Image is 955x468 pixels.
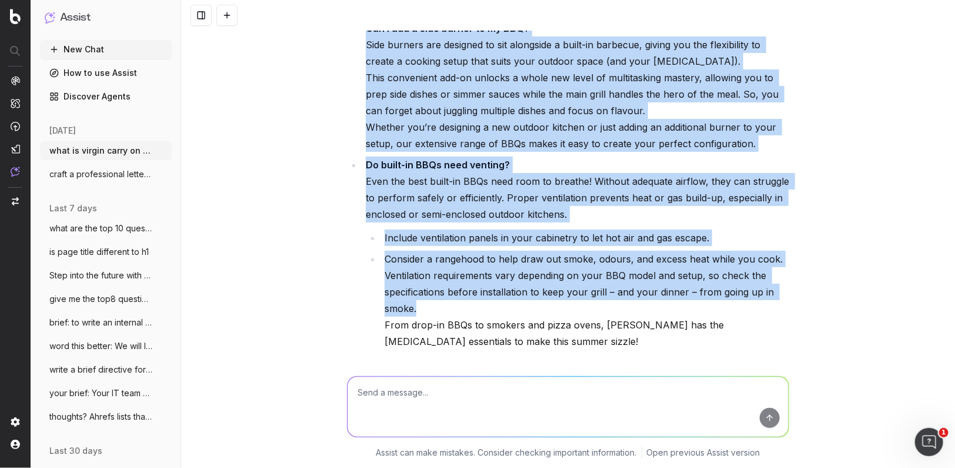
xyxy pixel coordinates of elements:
span: what is virgin carry on only [49,145,153,157]
a: Discover Agents [40,87,172,106]
span: your brief: Your IT team have limited ce [49,387,153,399]
img: Switch project [12,197,19,205]
span: last 7 days [49,203,97,214]
img: Botify logo [10,9,21,24]
span: 1 [939,428,949,437]
button: give me the top8 questions from this Als [40,290,172,308]
span: give me the top8 questions from this Als [49,293,153,305]
button: Step into the future with Wi-Fi 7! From [40,266,172,285]
span: last 30 days [49,445,102,457]
span: thoughts? Ahrefs lists that all non-bran [49,411,153,423]
h1: Assist [60,9,91,26]
a: Open previous Assist version [647,447,760,459]
li: Even the best built-in BBQs need room to breathe! Without adequate airflow, they can struggle to ... [362,157,789,350]
img: My account [11,440,20,449]
img: Studio [11,144,20,154]
img: Analytics [11,76,20,85]
span: Step into the future with Wi-Fi 7! From [49,270,153,281]
button: is page title different to h1 [40,243,172,261]
img: Activation [11,121,20,131]
span: is page title different to h1 [49,246,149,258]
span: craft a professional letter for chargepb [49,168,153,180]
button: what are the top 10 questions that shoul [40,219,172,238]
button: brief: to write an internal comms update [40,313,172,332]
button: word this better: We will look at having [40,337,172,356]
p: Assist can make mistakes. Consider checking important information. [376,447,637,459]
a: How to use Assist [40,64,172,82]
button: New Chat [40,40,172,59]
button: Assist [45,9,167,26]
button: craft a professional letter for chargepb [40,165,172,184]
span: [DATE] [49,125,76,137]
img: Setting [11,417,20,427]
button: your brief: Your IT team have limited ce [40,384,172,403]
strong: Do built-in BBQs need venting? [366,159,510,171]
span: what are the top 10 questions that shoul [49,223,153,234]
span: brief: to write an internal comms update [49,317,153,328]
li: Side burners are designed to sit alongside a built-in barbecue, giving you the flexibility to cre... [362,20,789,152]
span: word this better: We will look at having [49,340,153,352]
img: Assist [45,12,55,23]
button: what is virgin carry on only [40,141,172,160]
iframe: Intercom live chat [915,428,943,456]
li: Consider a rangehood to help draw out smoke, odours, and excess heat while you cook. Ventilation ... [381,251,789,350]
button: write a brief directive for a staff memb [40,360,172,379]
li: Include ventilation panels in your cabinetry to let hot air and gas escape. [381,230,789,246]
img: Assist [11,167,20,177]
button: thoughts? Ahrefs lists that all non-bran [40,407,172,426]
img: Intelligence [11,98,20,108]
span: write a brief directive for a staff memb [49,364,153,376]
